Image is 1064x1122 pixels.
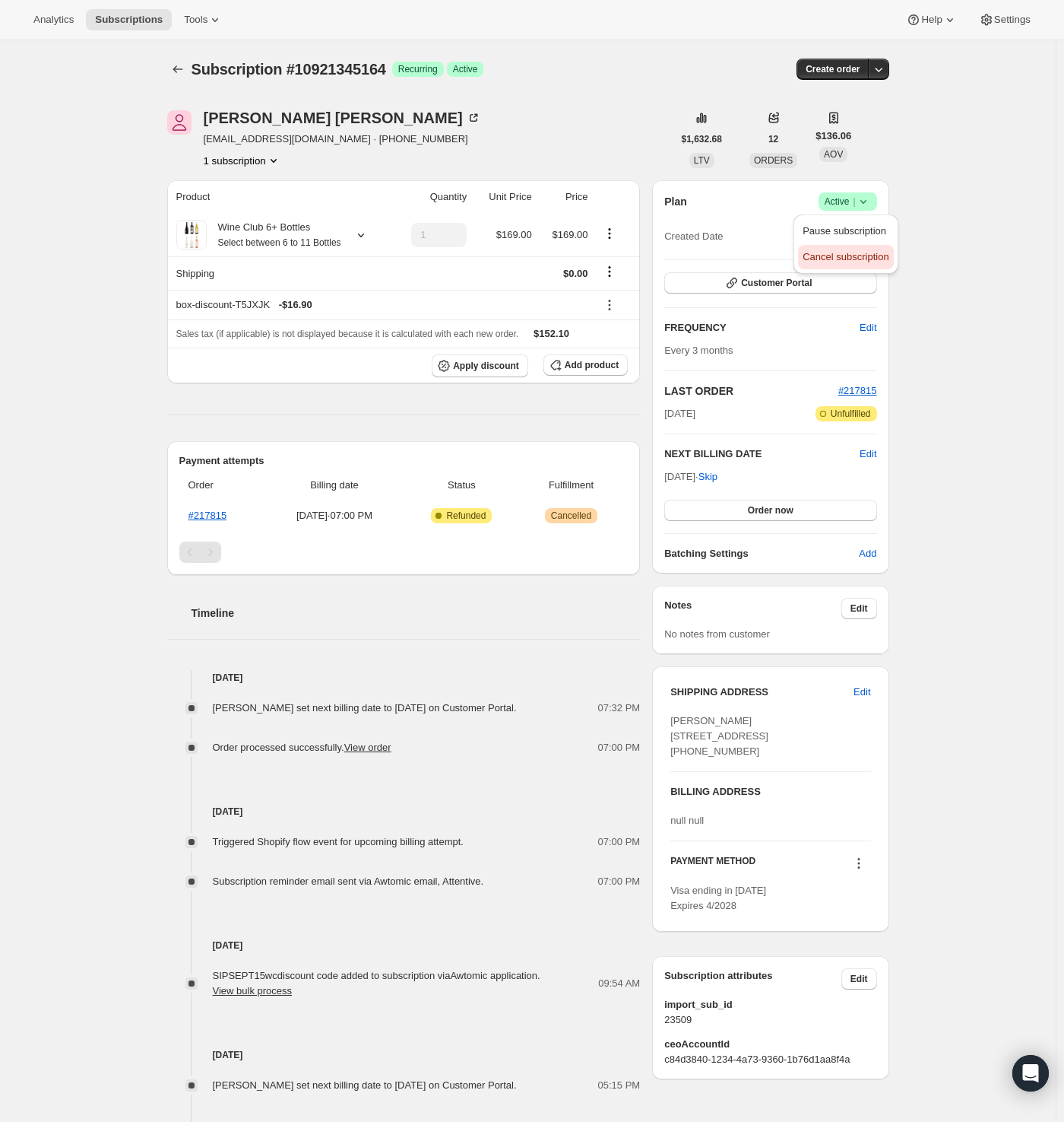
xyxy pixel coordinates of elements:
h6: Batching Settings [664,546,859,561]
span: Unfulfilled [831,408,871,420]
h4: [DATE] [167,804,641,819]
h3: SHIPPING ADDRESS [670,685,853,700]
button: Add [850,542,885,566]
span: Edit [860,447,876,462]
span: [PERSON_NAME] set next billing date to [DATE] on Customer Portal. [213,1079,517,1091]
span: 05:15 PM [598,1078,641,1093]
span: Every 3 months [664,345,733,356]
span: Create order [806,63,860,75]
span: import_sub_id [664,997,876,1012]
span: Active [825,194,871,209]
span: LTV [694,155,710,166]
span: Refunded [446,510,486,522]
button: Edit [850,316,885,340]
span: Elyce Briones [167,110,192,135]
span: Add [859,546,876,561]
span: Subscription #10921345164 [192,61,386,78]
span: 12 [768,133,778,145]
span: $169.00 [553,229,588,240]
h3: BILLING ADDRESS [670,784,870,799]
h2: NEXT BILLING DATE [664,447,860,462]
h2: Timeline [192,605,641,621]
button: Customer Portal [664,272,876,294]
span: 07:00 PM [598,740,641,755]
h2: LAST ORDER [664,383,838,399]
span: $136.06 [815,129,851,144]
span: [PERSON_NAME] [STREET_ADDRESS] [PHONE_NUMBER] [670,715,768,757]
span: | [853,195,855,208]
span: [DATE] · 07:00 PM [269,508,400,523]
h2: Plan [664,194,687,209]
span: Created Date [664,229,723,244]
div: [PERSON_NAME] [PERSON_NAME] [204,110,481,126]
button: Cancel subscription [798,245,893,269]
button: 12 [759,129,787,150]
a: #217815 [188,510,227,521]
span: SIPSEPT15wc discount code added to subscription via Awtomic application . [213,970,540,996]
span: Sales tax (if applicable) is not displayed because it is calculated with each new order. [176,329,519,339]
span: [PERSON_NAME] set next billing date to [DATE] on Customer Portal. [213,702,517,714]
button: Apply discount [432,354,528,377]
span: Analytics [33,14,74,26]
span: Active [453,63,478,75]
button: Help [897,9,966,30]
h4: [DATE] [167,938,641,953]
span: Cancel subscription [803,251,888,262]
span: Triggered Shopify flow event for upcoming billing attempt. [213,836,464,847]
span: Edit [860,320,876,335]
span: $169.00 [496,229,532,240]
span: $0.00 [563,268,588,279]
span: 23509 [664,1012,876,1028]
a: View order [344,742,391,753]
button: Product actions [597,225,622,242]
h2: FREQUENCY [664,320,860,335]
span: $152.10 [534,328,569,339]
span: [EMAIL_ADDRESS][DOMAIN_NAME] · [PHONE_NUMBER] [204,132,481,147]
span: Subscriptions [95,14,163,26]
span: #217815 [838,385,877,396]
span: Tools [184,14,207,26]
th: Order [179,469,265,502]
h4: [DATE] [167,670,641,685]
span: 07:00 PM [598,834,641,850]
span: Edit [850,602,868,615]
button: View bulk process [213,985,293,996]
button: Tools [175,9,232,30]
span: Billing date [269,478,400,493]
span: Add product [565,359,619,371]
div: Open Intercom Messenger [1012,1055,1049,1092]
span: Settings [994,14,1031,26]
span: No notes from customer [664,628,770,640]
button: Create order [796,59,869,80]
div: box-discount-T5JXJK [176,297,588,313]
span: - $16.90 [279,297,312,313]
span: Cancelled [551,510,591,522]
button: Edit [841,968,877,990]
th: Unit Price [471,180,537,214]
span: Customer Portal [741,277,812,289]
button: $1,632.68 [673,129,731,150]
button: Analytics [24,9,83,30]
button: #217815 [838,383,877,399]
span: Fulfillment [524,478,619,493]
span: Edit [853,685,870,700]
span: ceoAccountId [664,1037,876,1052]
th: Price [537,180,593,214]
button: Shipping actions [597,263,622,280]
button: Subscriptions [86,9,172,30]
h3: Notes [664,598,841,619]
button: Order now [664,500,876,521]
span: $1,632.68 [682,133,722,145]
span: c84d3840-1234-4a73-9360-1b76d1aa8f4a [664,1052,876,1067]
span: Help [921,14,942,26]
span: Skip [698,469,717,485]
th: Product [167,180,391,214]
small: Select between 6 to 11 Bottles [218,237,341,248]
span: 09:54 AM [598,976,640,991]
button: Settings [970,9,1040,30]
button: Product actions [204,153,281,168]
span: [DATE] [664,406,695,421]
span: Status [409,478,515,493]
span: Pause subscription [803,225,886,237]
h2: Payment attempts [179,453,629,469]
